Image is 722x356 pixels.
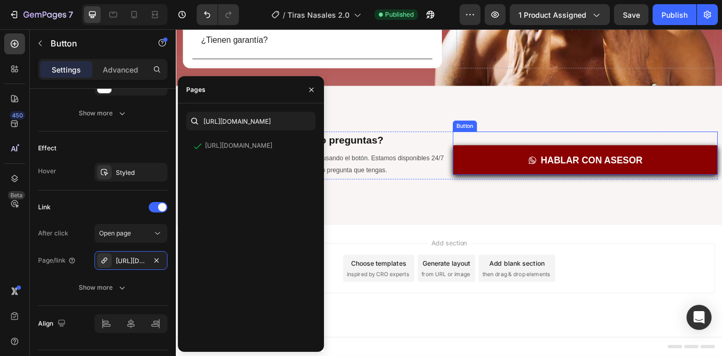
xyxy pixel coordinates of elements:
div: Button [319,106,343,116]
div: Publish [661,9,688,20]
a: HABLAR CON ASESOR [317,133,621,167]
button: Show more [38,104,167,123]
div: Styled [116,168,165,177]
div: Show more [79,108,127,118]
span: Open page [99,229,131,237]
div: Pages [186,85,206,94]
div: Link [38,203,51,212]
span: Add section [288,240,338,251]
div: Show more [79,282,127,293]
span: from URL or image [281,276,337,286]
div: Open Intercom Messenger [687,305,712,330]
span: Published [385,10,414,19]
p: Button [51,37,139,50]
div: Align [38,317,68,331]
div: Effect [38,144,56,153]
div: 450 [10,111,25,120]
div: Generate layout [283,263,338,274]
button: 7 [4,4,78,25]
input: Insert link or search [186,112,316,130]
button: Save [614,4,648,25]
div: Page/link [38,256,76,265]
p: 7 [68,8,73,21]
div: Beta [8,191,25,199]
button: Publish [653,4,696,25]
div: [URL][DOMAIN_NAME] [116,256,146,266]
div: [URL][DOMAIN_NAME] [205,141,272,150]
div: Hover [38,167,56,176]
p: HABLAR CON ASESOR [418,141,535,160]
span: Save [623,10,640,19]
div: Undo/Redo [197,4,239,25]
div: Choose templates [201,263,264,274]
button: 1 product assigned [510,4,610,25]
div: After click [38,229,68,238]
p: Advanced [103,64,138,75]
button: Show more [38,278,167,297]
button: Open page [94,224,167,243]
div: Add blank section [359,263,423,274]
iframe: Design area [176,29,722,356]
span: then drag & drop elements [351,276,429,286]
span: inspired by CRO experts [196,276,267,286]
span: Tiras Nasales 2.0 [287,9,350,20]
p: Settings [52,64,81,75]
span: 1 product assigned [519,9,586,20]
span: / [283,9,285,20]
